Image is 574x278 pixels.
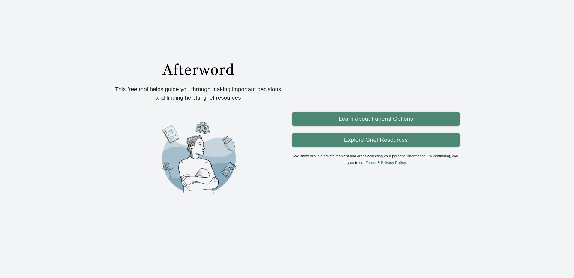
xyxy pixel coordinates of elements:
a: Privacy Policy [381,161,406,165]
p: This free tool helps guide you through making important decisions and finding helpful grief resou... [114,85,282,102]
img: Afterword logo [162,63,234,75]
span: We know this is a private moment and aren't collecting your personal information. By continuing, ... [294,154,458,165]
a: Explore Grief Resources [292,133,460,147]
img: Afterword logo [150,104,246,207]
a: Terms [366,161,376,165]
a: Learn about Funeral Options [292,112,460,126]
